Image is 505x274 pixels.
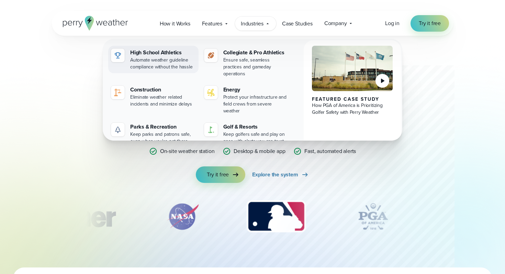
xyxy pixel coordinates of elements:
[304,40,401,153] a: PGA of America, Frisco Campus Featured Case Study How PGA of America is Prioritizing Golfer Safet...
[108,83,199,110] a: Construction Eliminate weather related incidents and minimize delays
[160,147,215,155] p: On-site weather station
[223,131,289,145] div: Keep golfers safe and play on pace with alerts you can trust
[252,171,298,179] span: Explore the system
[385,19,400,28] a: Log in
[240,199,312,234] div: 3 of 12
[130,94,196,108] div: Eliminate weather related incidents and minimize delays
[114,125,122,134] img: parks-icon-grey.svg
[207,171,229,179] span: Try it free
[130,123,196,131] div: Parks & Recreation
[312,97,393,102] div: Featured Case Study
[114,51,122,59] img: highschool-icon.svg
[276,17,318,31] a: Case Studies
[114,88,122,97] img: noun-crane-7630938-1@2x.svg
[202,20,222,28] span: Features
[130,131,196,145] div: Keep parks and patrons safe, even when you're not there
[223,86,289,94] div: Energy
[312,46,393,91] img: PGA of America, Frisco Campus
[241,20,263,28] span: Industries
[234,147,285,155] p: Desktop & mobile app
[223,123,289,131] div: Golf & Resorts
[201,120,292,147] a: Golf & Resorts Keep golfers safe and play on pace with alerts you can trust
[28,199,126,234] img: Turner-Construction_1.svg
[86,199,419,237] div: slideshow
[28,199,126,234] div: 1 of 12
[130,57,196,70] div: Automate weather guideline compliance without the hassle
[419,19,441,28] span: Try it free
[411,15,449,32] a: Try it free
[324,19,347,28] span: Company
[346,199,401,234] img: PGA.svg
[240,199,312,234] img: MLB.svg
[108,120,199,147] a: Parks & Recreation Keep parks and patrons safe, even when you're not there
[223,48,289,57] div: Collegiate & Pro Athletics
[346,199,401,234] div: 4 of 12
[282,20,313,28] span: Case Studies
[130,48,196,57] div: High School Athletics
[223,94,289,114] div: Protect your infrastructure and field crews from severe weather
[160,20,190,28] span: How it Works
[201,83,292,117] a: Energy Protect your infrastructure and field crews from severe weather
[154,17,196,31] a: How it Works
[196,166,245,183] a: Try it free
[108,46,199,73] a: High School Athletics Automate weather guideline compliance without the hassle
[159,199,207,234] div: 2 of 12
[312,102,393,116] div: How PGA of America is Prioritizing Golfer Safety with Perry Weather
[207,88,215,97] img: energy-icon@2x-1.svg
[223,57,289,77] div: Ensure safe, seamless practices and gameday operations
[207,51,215,59] img: proathletics-icon@2x-1.svg
[130,86,196,94] div: Construction
[201,46,292,80] a: Collegiate & Pro Athletics Ensure safe, seamless practices and gameday operations
[304,147,356,155] p: Fast, automated alerts
[159,199,207,234] img: NASA.svg
[207,125,215,134] img: golf-iconV2.svg
[252,166,309,183] a: Explore the system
